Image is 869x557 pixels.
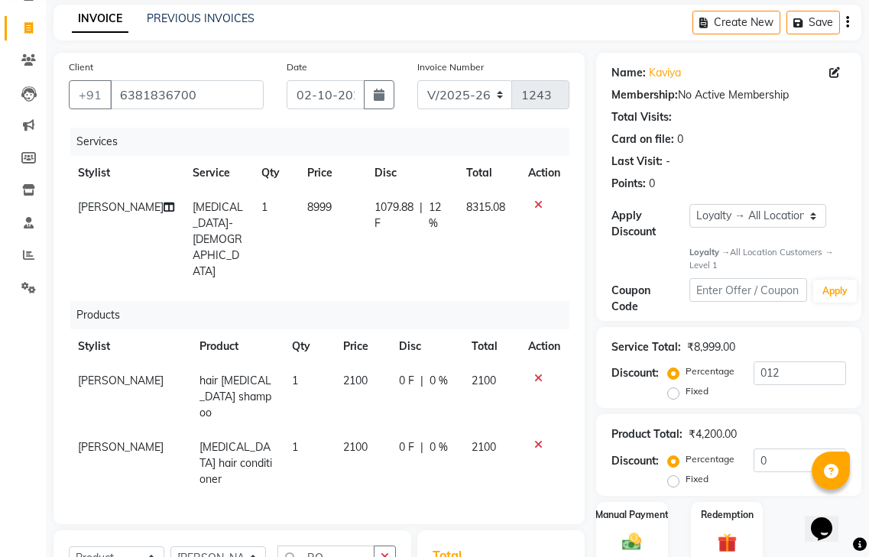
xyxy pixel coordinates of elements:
div: - [666,154,670,170]
div: Card on file: [611,131,674,147]
div: Name: [611,65,646,81]
div: Discount: [611,453,659,469]
th: Action [519,329,569,364]
strong: Loyalty → [689,247,730,257]
span: 8999 [307,200,332,214]
button: +91 [69,80,112,109]
span: 0 % [430,373,448,389]
span: 1 [261,200,268,214]
label: Date [287,60,307,74]
div: No Active Membership [611,87,846,103]
th: Disc [390,329,462,364]
th: Service [183,156,252,190]
div: ₹8,999.00 [687,339,735,355]
span: [PERSON_NAME] [78,200,164,214]
img: _gift.svg [712,531,743,555]
img: _cash.svg [616,531,647,553]
span: [PERSON_NAME] [78,440,164,454]
span: 2100 [472,374,496,387]
th: Qty [252,156,298,190]
span: | [420,373,423,389]
input: Enter Offer / Coupon Code [689,278,807,302]
span: 2100 [343,440,368,454]
th: Price [298,156,366,190]
div: Product Total: [611,426,683,442]
span: [MEDICAL_DATA] hair conditioner [199,440,272,486]
label: Fixed [686,472,708,486]
iframe: chat widget [805,496,854,542]
button: Create New [692,11,780,34]
span: | [420,439,423,455]
th: Qty [283,329,334,364]
div: Products [70,301,581,329]
label: Redemption [701,508,754,522]
span: 2100 [472,440,496,454]
th: Stylist [69,329,190,364]
span: [PERSON_NAME] [78,374,164,387]
div: Services [70,128,581,156]
span: 0 % [430,439,448,455]
span: 8315.08 [466,200,505,214]
div: 0 [677,131,683,147]
span: 0 F [399,439,414,455]
div: Last Visit: [611,154,663,170]
div: Points: [611,176,646,192]
span: 1 [292,374,298,387]
input: Search by Name/Mobile/Email/Code [110,80,264,109]
label: Percentage [686,364,734,378]
th: Total [462,329,518,364]
div: Membership: [611,87,678,103]
div: Apply Discount [611,208,689,240]
th: Price [334,329,390,364]
span: 12 % [429,199,448,232]
label: Invoice Number [417,60,484,74]
span: 1 [292,440,298,454]
div: 0 [649,176,655,192]
div: All Location Customers → Level 1 [689,246,846,272]
th: Disc [365,156,457,190]
a: Kaviya [649,65,681,81]
span: 1079.88 F [375,199,413,232]
span: hair [MEDICAL_DATA] shampoo [199,374,271,419]
button: Save [786,11,840,34]
span: [MEDICAL_DATA]-[DEMOGRAPHIC_DATA] [193,200,243,278]
div: Coupon Code [611,283,689,315]
div: Service Total: [611,339,681,355]
button: Apply [813,280,857,303]
span: 2100 [343,374,368,387]
div: Discount: [611,365,659,381]
label: Manual Payment [595,508,669,522]
div: ₹4,200.00 [689,426,737,442]
label: Fixed [686,384,708,398]
a: PREVIOUS INVOICES [147,11,255,25]
th: Total [457,156,519,190]
label: Client [69,60,93,74]
label: Percentage [686,452,734,466]
th: Product [190,329,283,364]
th: Action [519,156,569,190]
span: | [420,199,423,232]
th: Stylist [69,156,183,190]
div: Total Visits: [611,109,672,125]
span: 0 F [399,373,414,389]
a: INVOICE [72,5,128,33]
